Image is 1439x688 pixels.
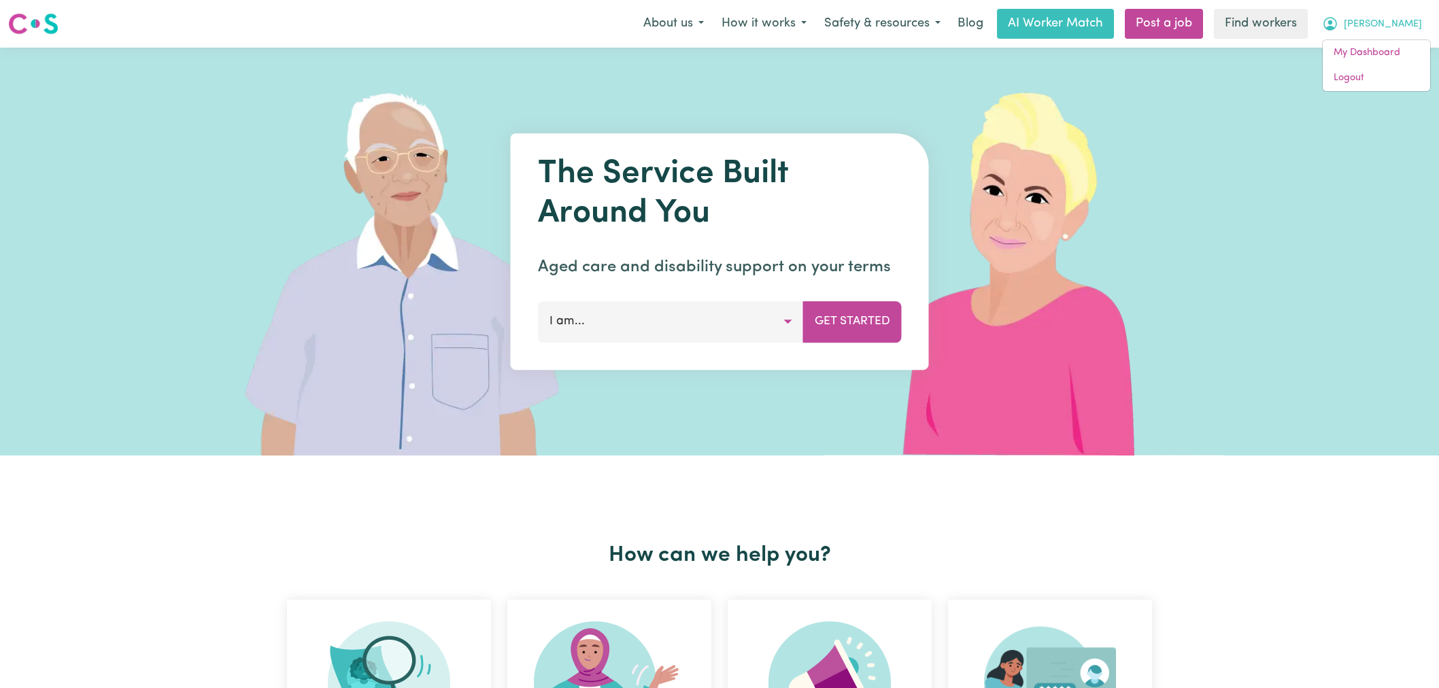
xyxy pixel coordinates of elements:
[815,10,949,38] button: Safety & resources
[1323,65,1430,91] a: Logout
[538,155,902,233] h1: The Service Built Around You
[1344,17,1422,32] span: [PERSON_NAME]
[1313,10,1431,38] button: My Account
[997,9,1114,39] a: AI Worker Match
[713,10,815,38] button: How it works
[1214,9,1308,39] a: Find workers
[8,12,58,36] img: Careseekers logo
[1125,9,1203,39] a: Post a job
[803,301,902,342] button: Get Started
[538,255,902,279] p: Aged care and disability support on your terms
[949,9,992,39] a: Blog
[1323,40,1430,66] a: My Dashboard
[1322,39,1431,92] div: My Account
[8,8,58,39] a: Careseekers logo
[279,543,1160,568] h2: How can we help you?
[634,10,713,38] button: About us
[538,301,804,342] button: I am...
